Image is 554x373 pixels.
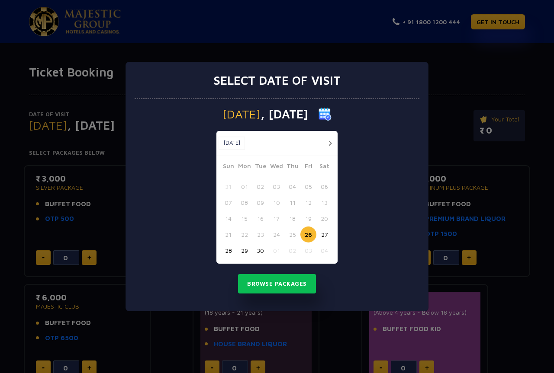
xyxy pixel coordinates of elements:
[316,226,332,242] button: 27
[284,194,300,210] button: 11
[268,210,284,226] button: 17
[236,226,252,242] button: 22
[284,210,300,226] button: 18
[316,194,332,210] button: 13
[236,210,252,226] button: 15
[316,210,332,226] button: 20
[252,161,268,173] span: Tue
[219,137,245,150] button: [DATE]
[220,161,236,173] span: Sun
[236,242,252,258] button: 29
[268,226,284,242] button: 24
[252,210,268,226] button: 16
[222,108,261,120] span: [DATE]
[236,194,252,210] button: 08
[213,73,341,88] h3: Select date of visit
[236,179,252,194] button: 01
[316,161,332,173] span: Sat
[261,108,308,120] span: , [DATE]
[300,210,316,226] button: 19
[268,179,284,194] button: 03
[316,179,332,194] button: 06
[252,226,268,242] button: 23
[284,161,300,173] span: Thu
[220,226,236,242] button: 21
[268,242,284,258] button: 01
[236,161,252,173] span: Mon
[284,242,300,258] button: 02
[316,242,332,258] button: 04
[252,242,268,258] button: 30
[220,179,236,194] button: 31
[268,194,284,210] button: 10
[319,108,332,121] img: calender icon
[300,161,316,173] span: Fri
[220,242,236,258] button: 28
[300,242,316,258] button: 03
[268,161,284,173] span: Wed
[220,210,236,226] button: 14
[300,194,316,210] button: 12
[220,194,236,210] button: 07
[300,179,316,194] button: 05
[252,179,268,194] button: 02
[238,274,316,294] button: Browse Packages
[284,226,300,242] button: 25
[252,194,268,210] button: 09
[284,179,300,194] button: 04
[300,226,316,242] button: 26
